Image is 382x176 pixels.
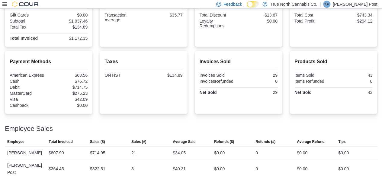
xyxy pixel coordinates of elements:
div: $134.89 [50,25,88,29]
div: 29 [240,90,278,95]
span: Feedback [223,1,242,7]
div: 43 [335,90,372,95]
div: Kierra Post [323,1,330,8]
h2: Products Sold [294,58,372,65]
div: 8 [131,165,134,172]
div: $714.75 [50,85,88,90]
h2: Taxes [104,58,182,65]
h3: Employee Sales [5,125,53,132]
span: Total Invoiced [49,139,73,144]
span: KP [324,1,329,8]
p: | [319,1,321,8]
div: 0 [255,165,258,172]
span: Average Sale [173,139,195,144]
div: Loyalty Redemptions [200,19,237,28]
div: $0.00 [50,103,88,108]
div: Debit [10,85,47,90]
h2: Payment Methods [10,58,88,65]
div: $322.51 [90,165,105,172]
div: $0.00 [297,165,307,172]
div: $743.34 [335,13,372,17]
div: Invoices Sold [200,73,237,78]
div: MasterCard [10,91,47,96]
div: [PERSON_NAME] [5,147,46,159]
div: InvoicesRefunded [200,79,237,84]
div: $42.09 [50,97,88,102]
div: American Express [10,73,47,78]
div: $1,172.35 [50,36,88,41]
input: Dark Mode [247,1,259,8]
span: Employee [7,139,24,144]
div: $0.00 [338,165,349,172]
div: Transaction Average [104,13,142,22]
div: 0 [255,149,258,156]
div: $63.56 [50,73,88,78]
strong: Net Sold [294,90,312,95]
div: $294.12 [335,19,372,23]
h2: Invoices Sold [200,58,278,65]
div: $0.00 [214,165,225,172]
strong: Net Sold [200,90,217,95]
div: Total Cost [294,13,332,17]
div: $34.05 [173,149,186,156]
div: Items Refunded [294,79,332,84]
div: Gift Cards [10,13,47,17]
div: Items Sold [294,73,332,78]
div: $0.00 [214,149,225,156]
div: 29 [240,73,278,78]
div: $35.77 [145,13,182,17]
div: Total Profit [294,19,332,23]
span: Tips [338,139,345,144]
div: $0.00 [297,149,307,156]
div: 43 [335,73,372,78]
div: $807.90 [49,149,64,156]
div: $134.89 [145,73,182,78]
div: $0.00 [240,19,278,23]
div: Visa [10,97,47,102]
p: True North Cannabis Co. [270,1,317,8]
div: Cash [10,79,47,84]
span: Refunds (#) [255,139,275,144]
div: $40.31 [173,165,186,172]
strong: Total Invoiced [10,36,38,41]
div: $1,037.46 [50,19,88,23]
div: 21 [131,149,136,156]
span: Refunds ($) [214,139,234,144]
div: 0 [335,79,372,84]
span: Sales ($) [90,139,105,144]
div: $714.95 [90,149,105,156]
div: $0.00 [50,13,88,17]
div: Cashback [10,103,47,108]
div: $76.72 [50,79,88,84]
div: $364.45 [49,165,64,172]
div: $0.00 [338,149,349,156]
div: -$13.67 [240,13,278,17]
div: 0 [240,79,278,84]
div: Total Tax [10,25,47,29]
span: Average Refund [297,139,325,144]
div: Total Discount [200,13,237,17]
div: Subtotal [10,19,47,23]
div: ON HST [104,73,142,78]
p: [PERSON_NAME] Post [333,1,377,8]
div: $275.23 [50,91,88,96]
span: Sales (#) [131,139,146,144]
img: Cova [12,1,39,7]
